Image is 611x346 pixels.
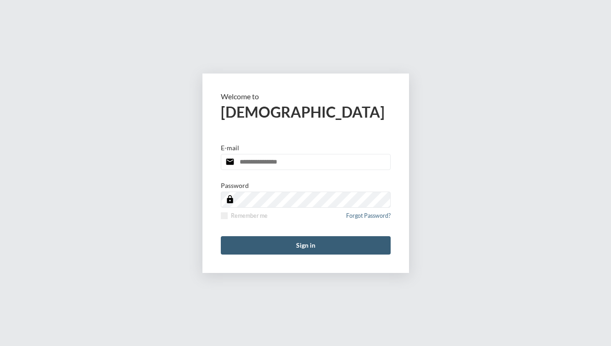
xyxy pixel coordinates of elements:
button: Sign in [221,236,391,255]
a: Forgot Password? [346,212,391,225]
p: E-mail [221,144,239,152]
p: Welcome to [221,92,391,101]
label: Remember me [221,212,268,219]
h2: [DEMOGRAPHIC_DATA] [221,103,391,121]
p: Password [221,182,249,189]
